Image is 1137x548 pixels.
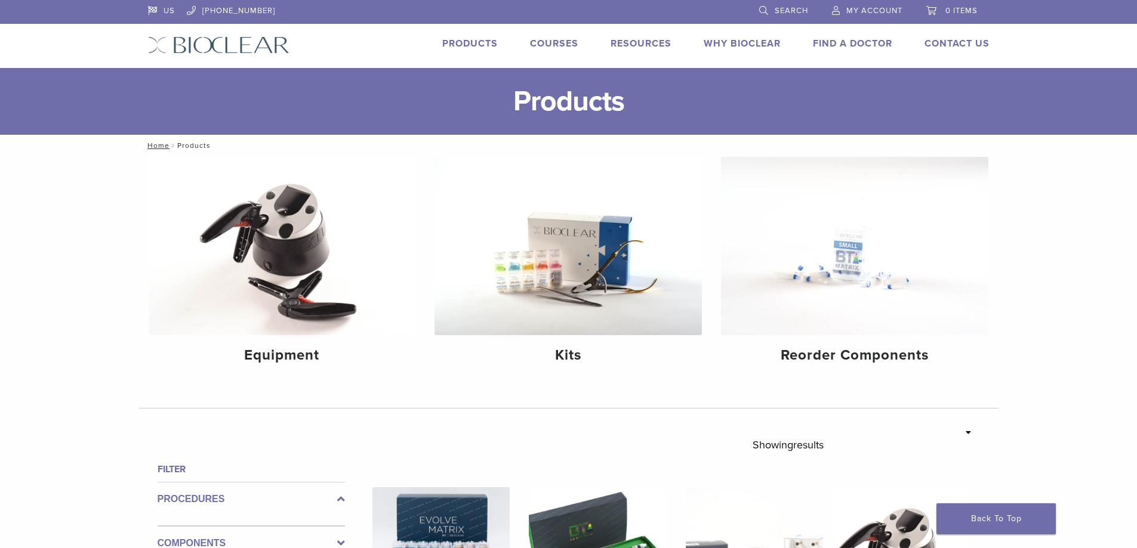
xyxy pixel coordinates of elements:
[731,345,979,366] h4: Reorder Components
[149,157,416,374] a: Equipment
[139,135,999,156] nav: Products
[775,6,808,16] span: Search
[144,141,170,150] a: Home
[813,38,892,49] a: Find A Doctor
[158,462,345,476] h4: Filter
[148,36,289,54] img: Bioclear
[444,345,692,366] h4: Kits
[753,432,824,457] p: Showing results
[846,6,902,16] span: My Account
[170,143,177,148] span: /
[442,38,498,49] a: Products
[945,6,978,16] span: 0 items
[158,345,406,366] h4: Equipment
[721,157,988,335] img: Reorder Components
[704,38,781,49] a: Why Bioclear
[936,503,1056,534] a: Back To Top
[149,157,416,335] img: Equipment
[611,38,671,49] a: Resources
[435,157,702,374] a: Kits
[721,157,988,374] a: Reorder Components
[158,492,345,506] label: Procedures
[530,38,578,49] a: Courses
[435,157,702,335] img: Kits
[925,38,990,49] a: Contact Us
